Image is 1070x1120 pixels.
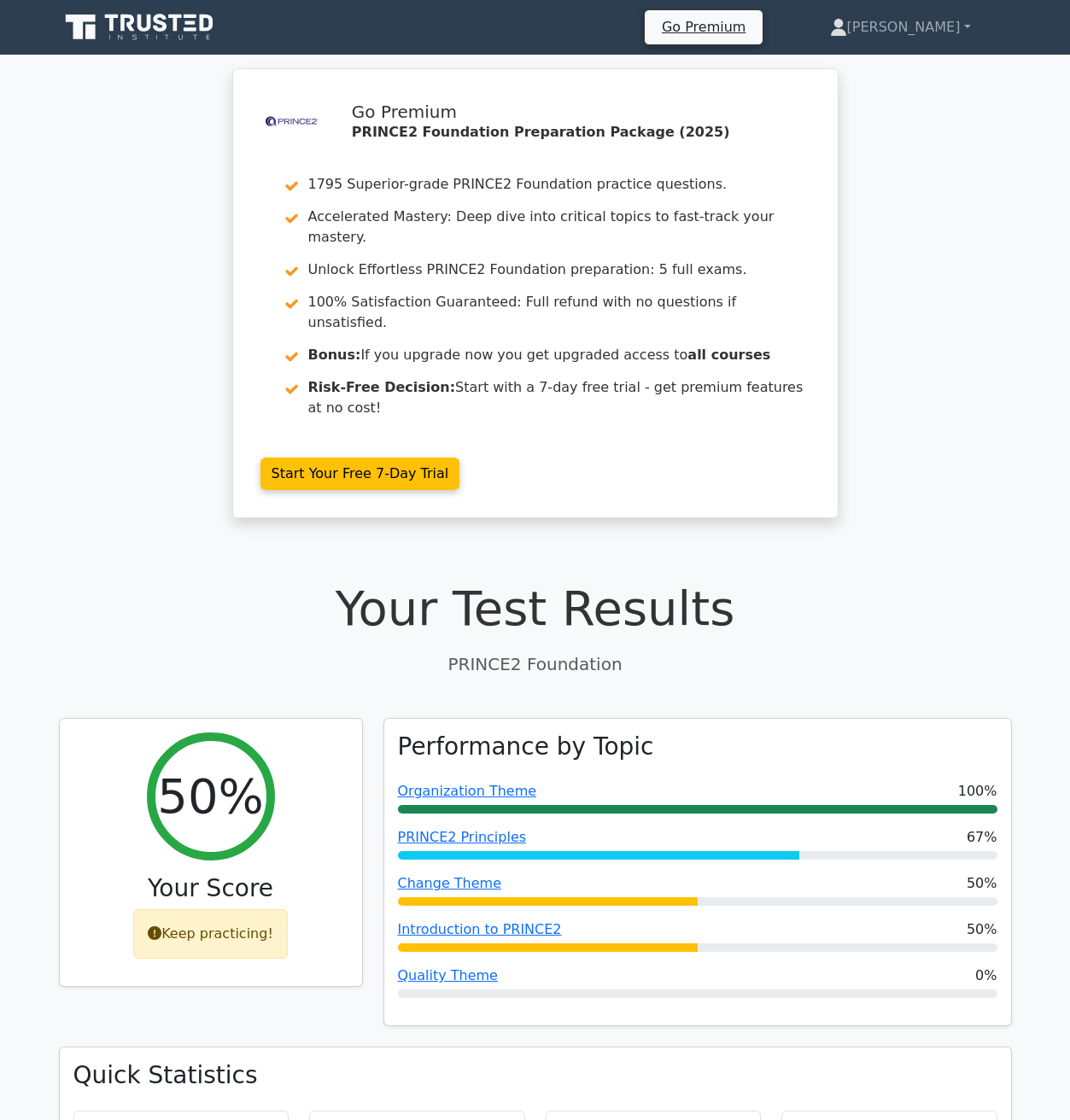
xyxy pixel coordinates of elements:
[133,909,288,959] div: Keep practicing!
[398,783,537,799] a: Organization Theme
[398,732,654,761] h3: Performance by Topic
[789,10,1012,44] a: [PERSON_NAME]
[157,767,263,825] h2: 50%
[260,458,460,490] a: Start Your Free 7-Day Trial
[73,874,348,903] h3: Your Score
[967,873,997,894] span: 50%
[398,967,498,983] a: Quality Theme
[59,580,1012,637] h1: Your Test Results
[398,921,562,937] a: Introduction to PRINCE2
[652,15,756,38] a: Go Premium
[967,827,997,848] span: 67%
[73,1061,997,1090] h3: Quick Statistics
[967,919,997,940] span: 50%
[958,781,997,802] span: 100%
[975,965,997,986] span: 0%
[59,651,1012,677] p: PRINCE2 Foundation
[398,875,502,891] a: Change Theme
[398,829,527,845] a: PRINCE2 Principles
